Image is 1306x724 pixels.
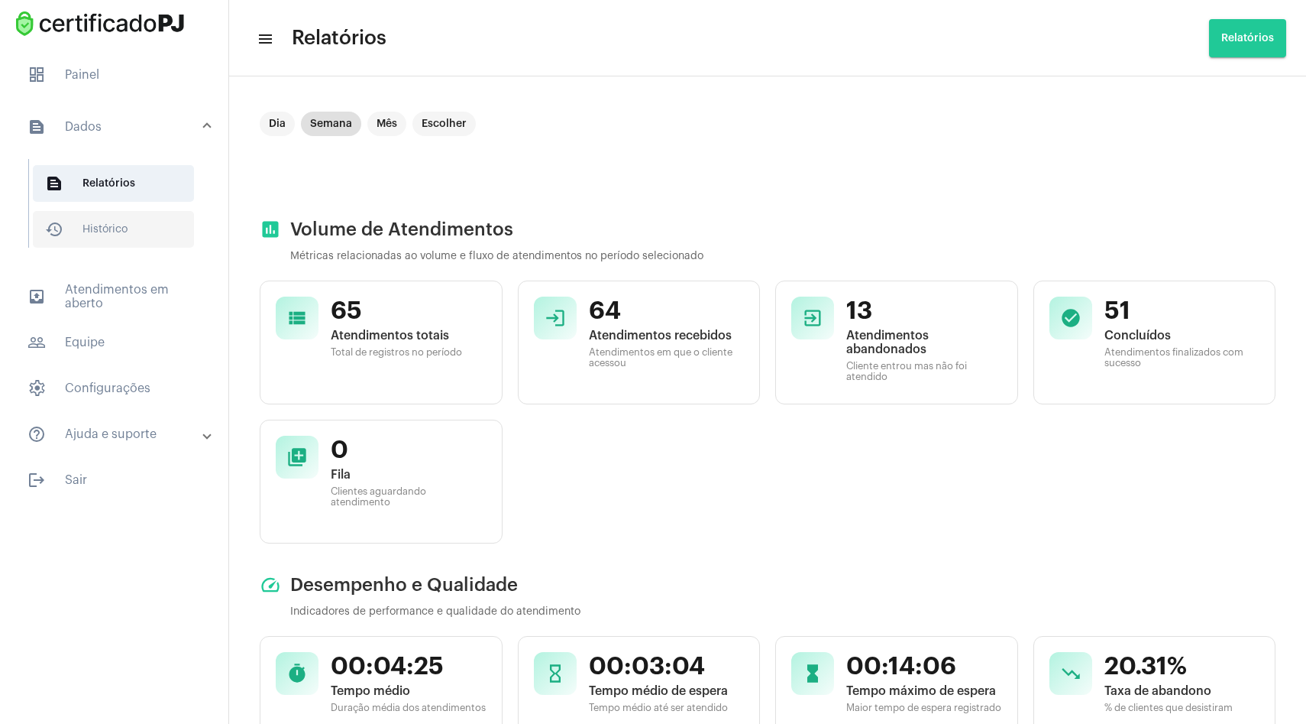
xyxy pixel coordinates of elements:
mat-icon: sidenav icon [27,287,46,306]
mat-expansion-panel-header: sidenav iconAjuda e suporte [9,416,228,453]
h2: Desempenho e Qualidade [260,574,1275,596]
mat-icon: sidenav icon [45,220,63,239]
span: Fila [331,468,487,482]
span: Concluídos [1104,329,1260,343]
mat-icon: assessment [260,219,281,240]
span: Relatórios [1221,33,1274,44]
span: Sair [15,462,213,498]
span: 00:14:06 [846,652,1002,681]
span: Atendimentos finalizados com sucesso [1104,347,1260,368]
mat-icon: hourglass_empty [545,663,566,684]
span: Duração média dos atendimentos [331,703,487,713]
mat-panel-title: Dados [27,118,204,136]
span: Tempo médio de espera [589,684,745,698]
span: Painel [15,57,213,93]
img: fba4626d-73b5-6c3e-879c-9397d3eee438.png [12,8,188,40]
span: 20.31% [1104,652,1260,681]
span: Atendimentos em que o cliente acessou [589,347,745,368]
div: sidenav iconDados [9,151,228,269]
span: 51 [1104,297,1260,326]
span: Atendimentos recebidos [589,329,745,343]
mat-chip: Semana [301,112,361,136]
span: 00:03:04 [589,652,745,681]
span: Taxa de abandono [1104,684,1260,698]
mat-icon: hourglass_full [802,663,823,684]
mat-icon: login [545,307,566,329]
span: Maior tempo de espera registrado [846,703,1002,713]
p: Indicadores de performance e qualidade do atendimento [290,606,1275,618]
mat-icon: sidenav icon [27,471,46,489]
span: Atendimentos abandonados [846,329,1002,356]
mat-icon: sidenav icon [27,333,46,352]
span: Atendimentos totais [331,329,487,343]
span: 13 [846,297,1002,326]
span: 00:04:25 [331,652,487,681]
span: Cliente entrou mas não foi atendido [846,361,1002,382]
span: Configurações [15,370,213,407]
mat-chip: Mês [367,112,406,136]
mat-panel-title: Ajuda e suporte [27,425,204,443]
mat-expansion-panel-header: sidenav iconDados [9,102,228,151]
span: sidenav icon [27,379,46,398]
span: Relatórios [33,165,194,202]
span: Total de registros no período [331,347,487,358]
span: 65 [331,297,487,326]
mat-chip: Dia [260,112,295,136]
mat-icon: sidenav icon [27,118,46,136]
mat-icon: speed [260,574,281,596]
span: Equipe [15,324,213,361]
h2: Volume de Atendimentos [260,219,1275,240]
mat-icon: check_circle [1060,307,1081,329]
mat-icon: sidenav icon [257,30,272,48]
span: Tempo médio [331,684,487,698]
mat-icon: queue [286,446,308,468]
span: 64 [589,297,745,326]
span: Clientes aguardando atendimento [331,486,487,508]
span: 0 [331,436,487,465]
span: Tempo médio até ser atendido [589,703,745,713]
span: Atendimentos em aberto [15,278,213,315]
mat-icon: view_list [286,307,308,329]
mat-icon: trending_down [1060,663,1081,684]
span: Tempo máximo de espera [846,684,1002,698]
mat-icon: sidenav icon [45,174,63,193]
mat-icon: sidenav icon [27,425,46,443]
mat-icon: exit_to_app [802,307,823,329]
span: Relatórios [292,26,386,50]
span: sidenav icon [27,66,46,84]
mat-chip: Escolher [412,112,476,136]
button: Relatórios [1209,19,1286,57]
mat-icon: timer [286,663,308,684]
span: % de clientes que desistiram [1104,703,1260,713]
p: Métricas relacionadas ao volume e fluxo de atendimentos no período selecionado [290,251,1275,262]
span: Histórico [33,211,194,248]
